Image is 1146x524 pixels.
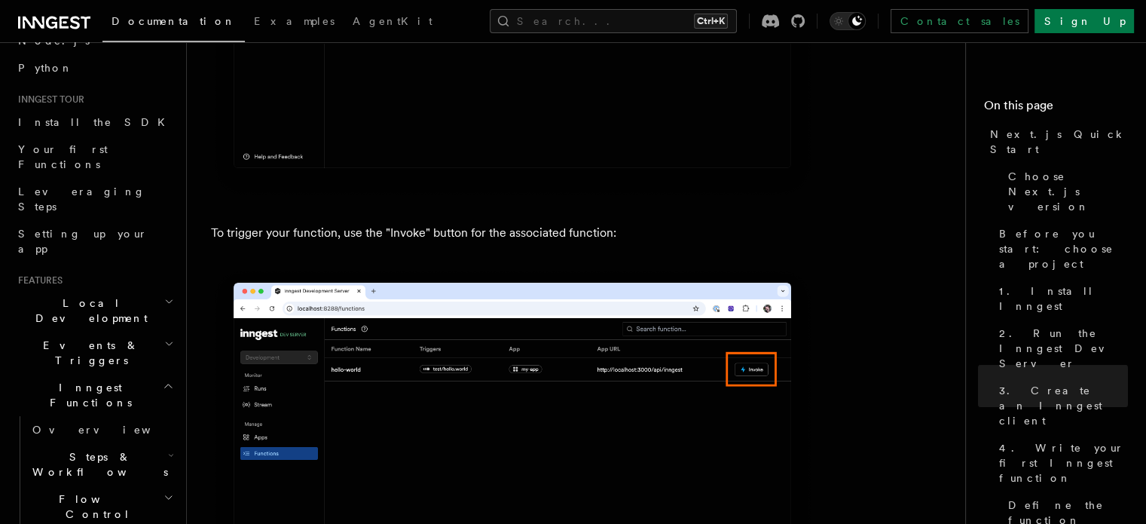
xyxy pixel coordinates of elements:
[26,449,168,480] span: Steps & Workflows
[18,143,108,170] span: Your first Functions
[694,14,728,29] kbd: Ctrl+K
[344,5,442,41] a: AgentKit
[26,416,177,443] a: Overview
[999,283,1128,314] span: 1. Install Inngest
[102,5,245,42] a: Documentation
[12,274,63,287] span: Features
[12,332,177,374] button: Events & Triggers
[12,109,177,136] a: Install the SDK
[999,383,1128,428] span: 3. Create an Inngest client
[993,377,1128,434] a: 3. Create an Inngest client
[993,434,1128,492] a: 4. Write your first Inngest function
[12,93,84,106] span: Inngest tour
[353,15,432,27] span: AgentKit
[993,220,1128,277] a: Before you start: choose a project
[12,54,177,81] a: Python
[245,5,344,41] a: Examples
[12,296,164,326] span: Local Development
[1008,169,1128,214] span: Choose Next.js version
[999,226,1128,271] span: Before you start: choose a project
[12,220,177,262] a: Setting up your app
[12,374,177,416] button: Inngest Functions
[26,443,177,486] button: Steps & Workflows
[32,424,188,436] span: Overview
[26,492,163,522] span: Flow Control
[12,178,177,220] a: Leveraging Steps
[993,277,1128,320] a: 1. Install Inngest
[990,127,1128,157] span: Next.js Quick Start
[211,222,814,244] p: To trigger your function, use the "Invoke" button for the associated function:
[254,15,335,27] span: Examples
[993,320,1128,377] a: 2. Run the Inngest Dev Server
[1002,163,1128,220] a: Choose Next.js version
[12,290,177,332] button: Local Development
[18,62,73,74] span: Python
[891,9,1028,33] a: Contact sales
[12,338,164,368] span: Events & Triggers
[18,116,174,128] span: Install the SDK
[999,326,1128,371] span: 2. Run the Inngest Dev Server
[984,121,1128,163] a: Next.js Quick Start
[1034,9,1134,33] a: Sign Up
[112,15,236,27] span: Documentation
[12,380,163,410] span: Inngest Functions
[490,9,737,33] button: Search...Ctrl+K
[18,185,145,213] span: Leveraging Steps
[999,440,1128,486] span: 4. Write your first Inngest function
[12,136,177,178] a: Your first Functions
[830,12,866,30] button: Toggle dark mode
[18,228,148,255] span: Setting up your app
[984,97,1128,121] h4: On this page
